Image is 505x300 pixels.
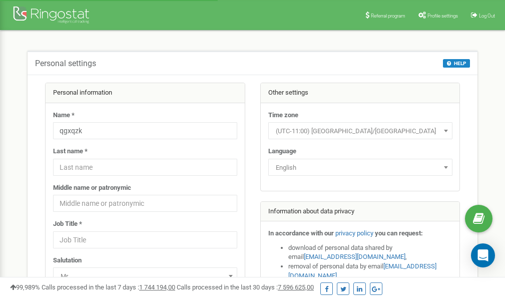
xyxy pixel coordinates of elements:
label: Last name * [53,147,88,156]
u: 7 596 625,00 [278,283,314,291]
label: Language [268,147,296,156]
div: Information about data privacy [261,202,460,222]
span: 99,989% [10,283,40,291]
span: English [268,159,452,176]
span: Mr. [57,269,234,283]
label: Name * [53,111,75,120]
span: Profile settings [427,13,458,19]
span: Log Out [479,13,495,19]
label: Middle name or patronymic [53,183,131,193]
span: (UTC-11:00) Pacific/Midway [268,122,452,139]
span: (UTC-11:00) Pacific/Midway [272,124,449,138]
li: removal of personal data by email , [288,262,452,280]
div: Open Intercom Messenger [471,243,495,267]
label: Salutation [53,256,82,265]
span: Mr. [53,267,237,284]
u: 1 744 194,00 [139,283,175,291]
span: Calls processed in the last 7 days : [42,283,175,291]
a: privacy policy [335,229,373,237]
div: Personal information [46,83,245,103]
a: [EMAIL_ADDRESS][DOMAIN_NAME] [304,253,405,260]
strong: In accordance with our [268,229,334,237]
h5: Personal settings [35,59,96,68]
input: Last name [53,159,237,176]
button: HELP [443,59,470,68]
input: Middle name or patronymic [53,195,237,212]
label: Time zone [268,111,298,120]
span: Calls processed in the last 30 days : [177,283,314,291]
input: Job Title [53,231,237,248]
li: download of personal data shared by email , [288,243,452,262]
input: Name [53,122,237,139]
span: Referral program [371,13,405,19]
strong: you can request: [375,229,423,237]
div: Other settings [261,83,460,103]
label: Job Title * [53,219,82,229]
span: English [272,161,449,175]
